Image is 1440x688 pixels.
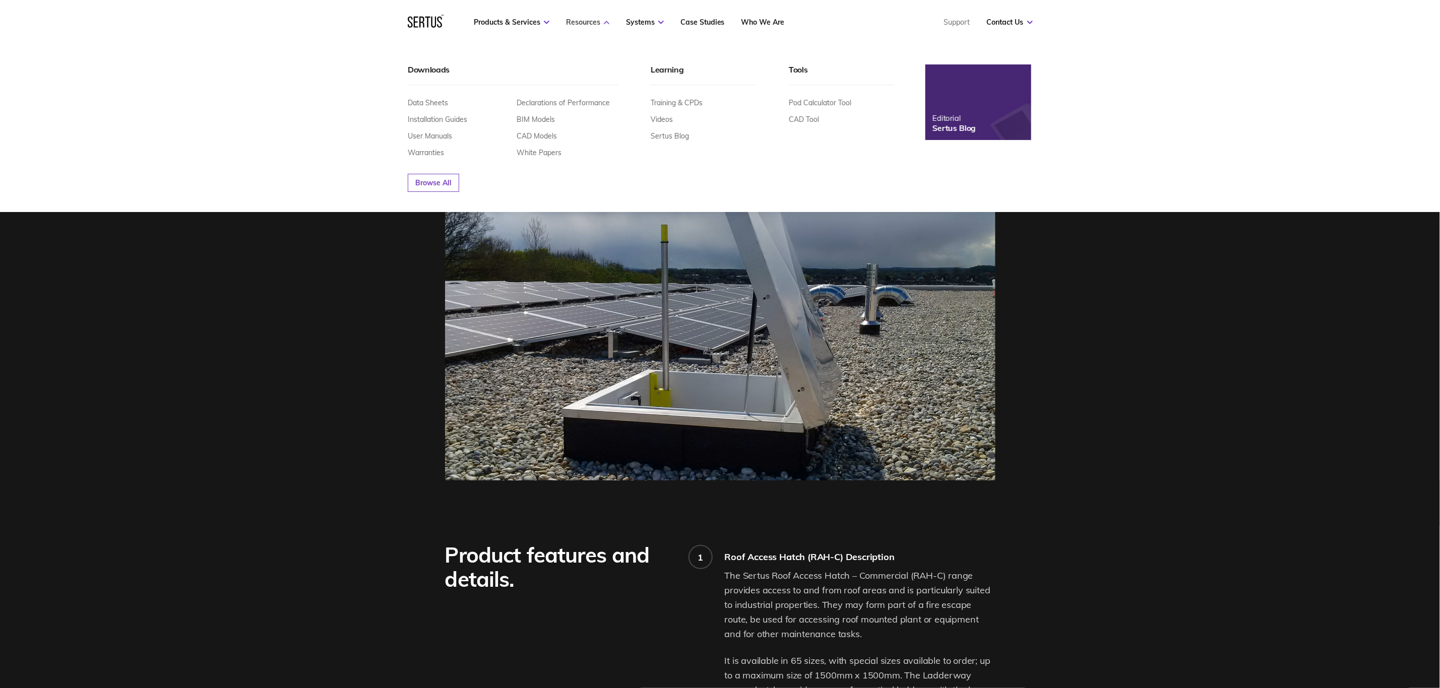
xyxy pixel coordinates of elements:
div: Roof Access Hatch (RAH-C) Description [725,551,995,563]
a: BIM Models [517,115,555,124]
div: 1 [698,552,703,563]
a: Training & CPDs [651,98,703,107]
a: Videos [651,115,673,124]
div: Editorial [932,113,976,123]
p: The Sertus Roof Access Hatch – Commercial (RAH-C) range provides access to and from roof areas an... [725,569,995,641]
a: Systems [626,18,664,27]
div: Downloads [408,64,618,85]
a: White Papers [517,148,561,157]
a: Browse All [408,174,459,192]
iframe: Chat Widget [1259,572,1440,688]
a: Who We Are [741,18,785,27]
a: Pod Calculator Tool [789,98,851,107]
div: Product features and details. [445,543,674,591]
a: CAD Tool [789,115,819,124]
a: Installation Guides [408,115,467,124]
a: Declarations of Performance [517,98,610,107]
a: Resources [566,18,609,27]
a: Data Sheets [408,98,448,107]
a: CAD Models [517,131,557,141]
a: Sertus Blog [651,131,689,141]
a: Warranties [408,148,444,157]
div: Learning [651,64,756,85]
a: Contact Us [987,18,1033,27]
a: Products & Services [474,18,549,27]
a: EditorialSertus Blog [925,64,1031,140]
a: User Manuals [408,131,452,141]
a: Case Studies [680,18,725,27]
div: Tools [789,64,894,85]
a: Support [944,18,970,27]
div: Sertus Blog [932,123,976,133]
